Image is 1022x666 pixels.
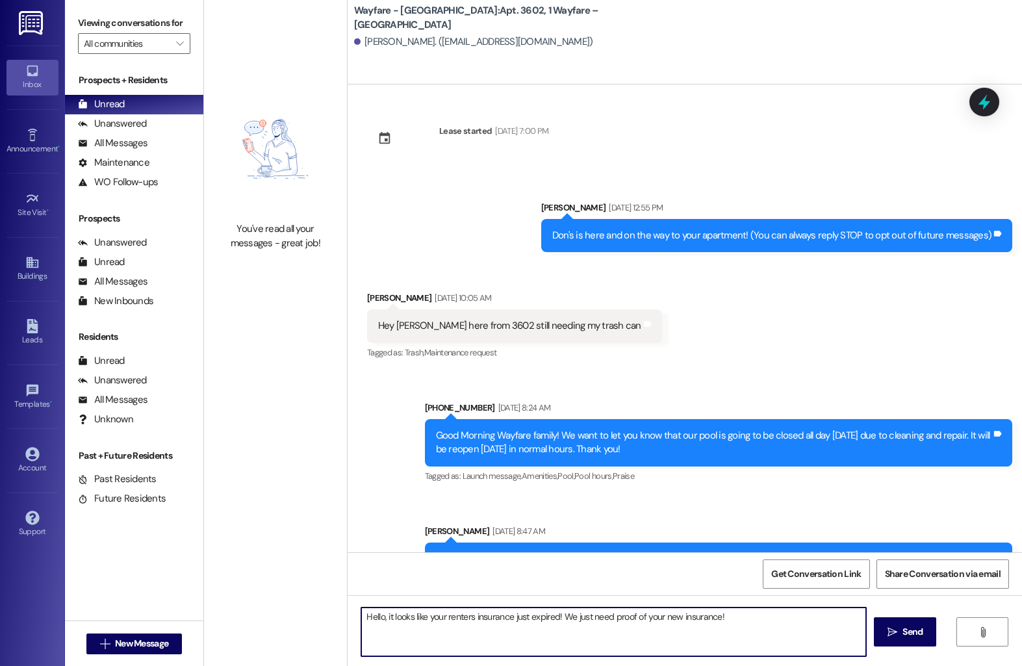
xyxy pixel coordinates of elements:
[431,291,491,305] div: [DATE] 10:05 AM
[65,449,203,463] div: Past + Future Residents
[6,507,58,542] a: Support
[6,379,58,415] a: Templates •
[78,236,147,250] div: Unanswered
[425,467,1012,485] div: Tagged as:
[606,201,663,214] div: [DATE] 12:55 PM
[78,275,147,288] div: All Messages
[78,294,153,308] div: New Inbounds
[65,73,203,87] div: Prospects + Residents
[489,524,545,538] div: [DATE] 8:47 AM
[50,398,52,407] span: •
[367,343,662,362] div: Tagged as:
[6,443,58,478] a: Account
[218,83,333,216] img: empty-state
[378,319,641,333] div: Hey [PERSON_NAME] here from 3602 still needing my trash can
[78,374,147,387] div: Unanswered
[78,492,166,506] div: Future Residents
[78,255,125,269] div: Unread
[354,35,593,49] div: [PERSON_NAME]. ([EMAIL_ADDRESS][DOMAIN_NAME])
[78,156,149,170] div: Maintenance
[78,354,125,368] div: Unread
[425,524,1012,543] div: [PERSON_NAME]
[65,212,203,225] div: Prospects
[463,470,522,481] span: Launch message ,
[771,567,861,581] span: Get Conversation Link
[218,222,333,250] div: You've read all your messages - great job!
[6,315,58,350] a: Leads
[574,470,613,481] span: Pool hours ,
[100,639,110,649] i: 
[6,251,58,287] a: Buildings
[78,413,133,426] div: Unknown
[78,393,147,407] div: All Messages
[65,330,203,344] div: Residents
[557,470,574,481] span: Pool ,
[58,142,60,151] span: •
[176,38,183,49] i: 
[495,401,551,415] div: [DATE] 8:24 AM
[874,617,937,647] button: Send
[902,625,923,639] span: Send
[78,175,158,189] div: WO Follow-ups
[885,567,1001,581] span: Share Conversation via email
[354,4,614,32] b: Wayfare - [GEOGRAPHIC_DATA]: Apt. 3602, 1 Wayfare – [GEOGRAPHIC_DATA]
[541,201,1012,219] div: [PERSON_NAME]
[78,136,147,150] div: All Messages
[888,627,897,637] i: 
[86,634,183,654] button: New Message
[78,13,190,33] label: Viewing conversations for
[6,188,58,223] a: Site Visit •
[425,401,1012,419] div: [PHONE_NUMBER]
[78,97,125,111] div: Unread
[47,206,49,215] span: •
[19,11,45,35] img: ResiDesk Logo
[361,608,866,656] textarea: Hello, it looks like your renters insurance just expired! We just need proof of your new insurance!
[115,637,168,650] span: New Message
[84,33,170,54] input: All communities
[405,347,424,358] span: Trash ,
[876,559,1009,589] button: Share Conversation via email
[439,124,492,138] div: Lease started
[424,347,497,358] span: Maintenance request
[978,627,988,637] i: 
[492,124,548,138] div: [DATE] 7:00 PM
[613,470,634,481] span: Praise
[522,470,558,481] span: Amenities ,
[78,472,157,486] div: Past Residents
[552,229,991,242] div: Don's is here and on the way to your apartment! (You can always reply STOP to opt out of future m...
[6,60,58,95] a: Inbox
[78,117,147,131] div: Unanswered
[436,429,991,457] div: Good Morning Wayfare family! We want to let you know that our pool is going to be closed all day ...
[763,559,869,589] button: Get Conversation Link
[367,291,662,309] div: [PERSON_NAME]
